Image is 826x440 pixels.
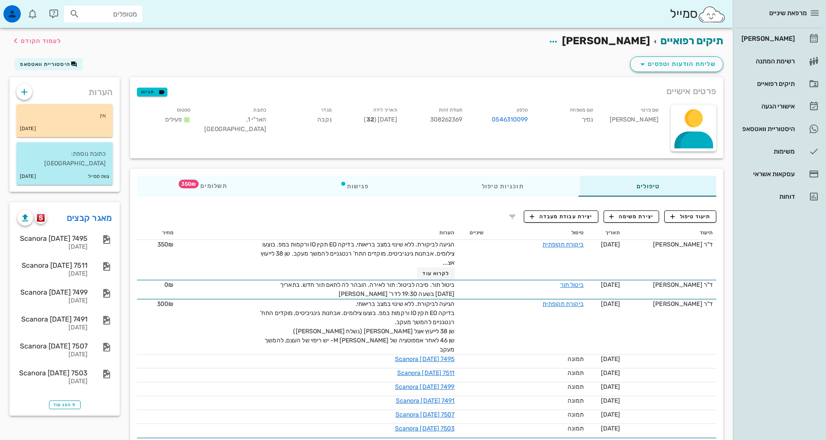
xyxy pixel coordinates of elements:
button: יצירת משימה [604,210,659,223]
a: Scanora [DATE] 7507 [395,411,455,418]
button: scanora logo [35,212,47,224]
span: תיעוד טיפול [670,213,711,220]
a: Scanora [DATE] 7499 [395,383,455,391]
span: [DATE] [601,241,620,248]
span: תמונה [568,383,584,391]
small: תעודת זהות [439,107,462,113]
th: מחיר [137,226,177,240]
a: Scanora [DATE] 7511 [397,369,455,377]
span: פעילים [165,116,182,123]
div: Scanora [DATE] 7511 [17,261,88,269]
span: תשלומים [193,183,227,189]
small: תאריך לידה [373,107,397,113]
span: [DATE] [601,397,620,404]
div: [DATE] [17,297,88,305]
div: ד"ר [PERSON_NAME] [627,299,713,309]
span: פרטים אישיים [666,84,716,98]
span: היסטוריית וואטסאפ [20,61,70,67]
div: [DATE] [17,270,88,278]
div: Scanora [DATE] 7495 [17,234,88,243]
img: SmileCloud logo [698,6,726,23]
span: הגיעה לביקורת. ללא שינוי במצב בריאותי. בדיקה EO תקין IO ורקמות במפ. בוצעו צילומים. אבחנות גינגיבי... [260,300,454,353]
div: ד"ר [PERSON_NAME] [627,240,713,249]
div: תיקים רפואיים [740,80,795,87]
button: לעמוד הקודם [10,33,61,49]
span: 350₪ [157,241,173,248]
div: סמייל [670,5,726,23]
span: תג [179,180,199,188]
small: [DATE] [20,172,36,181]
span: תמונה [568,425,584,432]
div: דוחות [740,193,795,200]
small: צוות סמייל [88,172,109,181]
span: [DATE] [601,355,620,363]
p: כתובת נוספת: [GEOGRAPHIC_DATA] [23,149,106,168]
a: מאגר קבצים [67,211,112,225]
img: scanora logo [37,214,45,222]
div: [DATE] [17,243,88,251]
a: רשימת המתנה [736,51,823,72]
span: ביטול תור. סיבה לביטול: תור לאירה. הובהר לה לתאם תור חדש. בתאריך [DATE] בשעה 19:30 לדר' [PERSON_N... [280,281,454,298]
button: תגיות [137,88,167,96]
th: תיעוד [624,226,716,240]
div: [DATE] [17,378,88,385]
div: נקבה [273,103,339,139]
a: תגהיסטוריית וואטסאפ [736,118,823,139]
span: [GEOGRAPHIC_DATA] [204,125,266,133]
small: טלפון [517,107,528,113]
div: היסטוריית וואטסאפ [740,125,795,132]
button: הצג עוד [49,401,81,409]
div: נסיך [535,103,600,139]
a: ביטול תור [560,281,584,289]
div: אישורי הגעה [740,103,795,110]
a: משימות [736,141,823,162]
span: הגיעה לביקורת. ללא שינוי במצב בריאותי. בדיקה EO תקין IO ורקמות במפ. בוצעו צילומים. אבחנות גינגיבי... [261,241,454,266]
span: [DATE] [601,300,620,308]
small: סטטוס [177,107,191,113]
span: מרפאת שיניים [769,9,807,17]
span: 0₪ [164,281,173,289]
a: 0546310099 [492,115,528,125]
span: תמונה [568,411,584,418]
button: לקרוא עוד [417,267,455,279]
small: [DATE] [20,124,36,134]
button: שליחת הודעות וטפסים [630,56,723,72]
span: שליחת הודעות וטפסים [637,59,716,69]
div: [DATE] [17,351,88,358]
div: [DATE] [17,324,88,332]
span: [DATE] [601,411,620,418]
div: משימות [740,148,795,155]
small: שם פרטי [641,107,659,113]
span: [DATE] ( ) [364,116,397,123]
span: לקרוא עוד [422,270,449,276]
a: ביקורת תקופתית [542,241,583,248]
span: הצג עוד [53,402,76,407]
strong: 32 [366,116,374,123]
span: , [246,116,248,123]
div: עסקאות אשראי [740,171,795,177]
div: רשימת המתנה [740,58,795,65]
a: תיקים רפואיים [660,35,723,47]
span: תמונה [568,397,584,404]
span: [PERSON_NAME] [562,35,650,47]
div: הערות [10,77,120,102]
th: תאריך [587,226,624,240]
span: [DATE] [601,369,620,377]
div: Scanora [DATE] 7503 [17,369,88,377]
span: תמונה [568,355,584,363]
p: אין [23,111,106,121]
span: 300₪ [157,300,173,308]
a: דוחות [736,186,823,207]
span: יצירת עבודת מעבדה [530,213,592,220]
a: אישורי הגעה [736,96,823,117]
a: עסקאות אשראי [736,164,823,184]
span: תמונה [568,369,584,377]
span: 308262369 [430,116,463,123]
div: טיפולים [580,176,716,197]
button: יצירת עבודת מעבדה [524,210,598,223]
div: Scanora [DATE] 7507 [17,342,88,350]
a: תיקים רפואיים [736,73,823,94]
a: [PERSON_NAME] [736,28,823,49]
small: שם משפחה [570,107,593,113]
th: טיפול [487,226,587,240]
